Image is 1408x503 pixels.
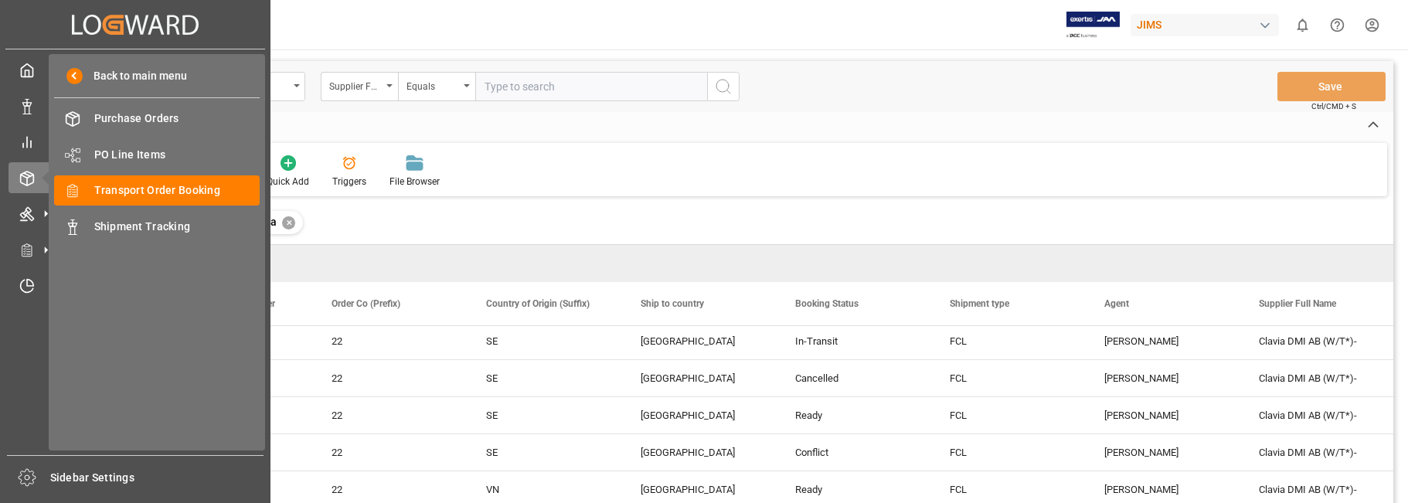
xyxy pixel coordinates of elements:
a: My Reports [9,127,262,157]
a: Timeslot Management V2 [9,270,262,301]
div: [GEOGRAPHIC_DATA] [641,324,758,359]
span: Country of Origin (Suffix) [486,298,590,309]
div: [PERSON_NAME] [1104,398,1222,433]
div: 22 [332,398,449,433]
div: Clavia DMI AB (W/T*)- [1240,434,1395,471]
input: Type to search [475,72,707,101]
div: FCL [950,324,1067,359]
span: Shipment type [950,298,1009,309]
span: Supplier Full Name [1259,298,1336,309]
div: Quick Add [267,175,309,189]
div: 22 [332,324,449,359]
a: PO Line Items [54,139,260,169]
div: Clavia DMI AB (W/T*)- [1240,360,1395,396]
span: Transport Order Booking [94,182,260,199]
span: Back to main menu [83,68,187,84]
div: SE [486,398,604,433]
button: open menu [321,72,398,101]
span: Agent [1104,298,1129,309]
div: Ready [795,398,913,433]
div: [PERSON_NAME] [1104,361,1222,396]
div: [PERSON_NAME] [1104,324,1222,359]
div: FCL [950,435,1067,471]
button: show 0 new notifications [1285,8,1320,42]
div: SE [486,324,604,359]
div: [GEOGRAPHIC_DATA] [641,398,758,433]
a: Data Management [9,90,262,121]
div: 22 [332,361,449,396]
span: Ship to country [641,298,704,309]
span: Order Co (Prefix) [332,298,400,309]
img: Exertis%20JAM%20-%20Email%20Logo.jpg_1722504956.jpg [1066,12,1120,39]
div: Triggers [332,175,366,189]
div: Equals [406,76,459,93]
span: PO Line Items [94,147,260,163]
span: Shipment Tracking [94,219,260,235]
div: Clavia DMI AB (W/T*)- [1240,397,1395,433]
div: 22 [332,435,449,471]
div: ✕ [282,216,295,229]
div: SE [486,435,604,471]
a: Purchase Orders [54,104,260,134]
div: Cancelled [795,361,913,396]
div: File Browser [389,175,440,189]
div: JIMS [1131,14,1279,36]
button: Help Center [1320,8,1355,42]
span: Booking Status [795,298,859,309]
a: Shipment Tracking [54,211,260,241]
button: Save [1277,72,1386,101]
a: My Cockpit [9,55,262,85]
a: Transport Order Booking [54,175,260,206]
span: Purchase Orders [94,110,260,127]
div: In-Transit [795,324,913,359]
div: Clavia DMI AB (W/T*)- [1240,323,1395,359]
div: Conflict [795,435,913,471]
div: FCL [950,361,1067,396]
button: JIMS [1131,10,1285,39]
button: open menu [398,72,475,101]
span: Sidebar Settings [50,470,264,486]
div: FCL [950,398,1067,433]
div: Supplier Full Name [329,76,382,93]
div: [GEOGRAPHIC_DATA] [641,435,758,471]
div: [GEOGRAPHIC_DATA] [641,361,758,396]
span: Ctrl/CMD + S [1311,100,1356,112]
button: search button [707,72,740,101]
div: SE [486,361,604,396]
div: [PERSON_NAME] [1104,435,1222,471]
